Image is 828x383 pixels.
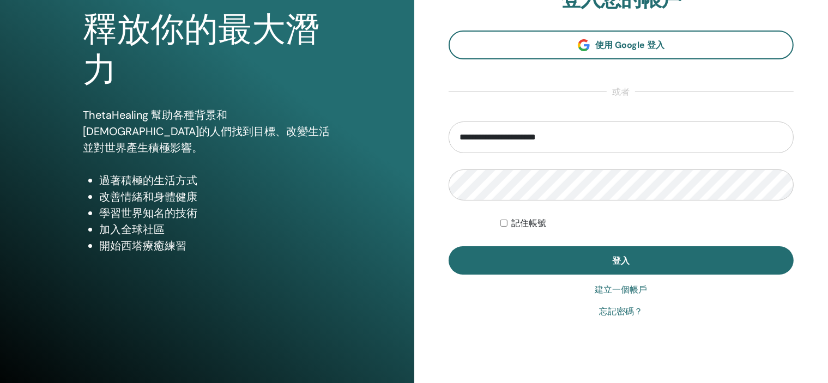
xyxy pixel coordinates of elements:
[83,10,319,89] font: 釋放你的最大潛力
[99,222,165,236] font: 加入全球社區
[500,217,794,230] div: 無限期地保持我的身份驗證狀態，或直到我手動註銷
[595,39,664,51] font: 使用 Google 登入
[599,305,643,318] a: 忘記密碼？
[595,284,647,295] font: 建立一個帳戶
[612,255,630,266] font: 登入
[512,218,547,228] font: 記住帳號
[99,206,197,220] font: 學習世界知名的技術
[83,108,330,155] font: ThetaHealing 幫助各種背景和[DEMOGRAPHIC_DATA]的人們找到目標、改變生活並對世界產生積極影響。
[449,31,794,59] a: 使用 Google 登入
[99,239,186,253] font: 開始西塔療癒練習
[599,306,643,317] font: 忘記密碼？
[99,173,197,187] font: 過著積極的生活方式
[612,86,630,98] font: 或者
[99,190,197,204] font: 改善情緒和身體健康
[449,246,794,275] button: 登入
[595,283,647,296] a: 建立一個帳戶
